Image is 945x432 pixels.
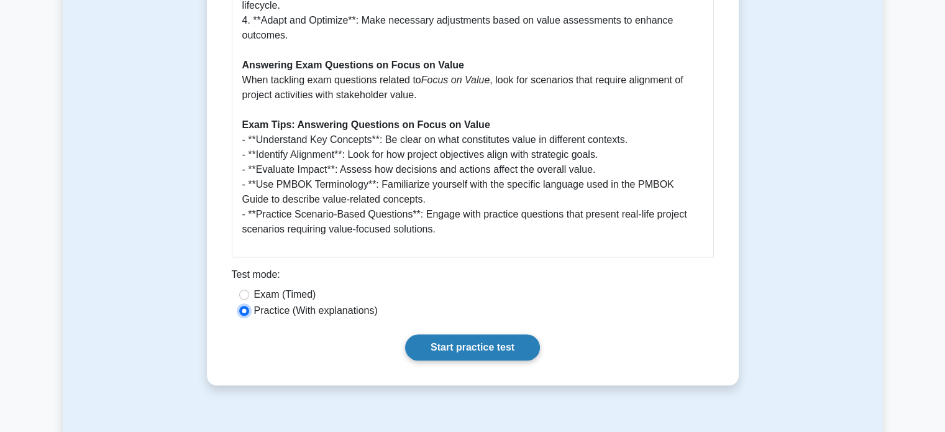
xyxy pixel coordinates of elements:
div: Test mode: [232,267,714,287]
b: Exam Tips: Answering Questions on Focus on Value [242,119,490,130]
a: Start practice test [405,334,540,361]
i: Focus on Value [421,75,490,85]
label: Exam (Timed) [254,287,316,302]
label: Practice (With explanations) [254,303,378,318]
b: Answering Exam Questions on Focus on Value [242,60,464,70]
